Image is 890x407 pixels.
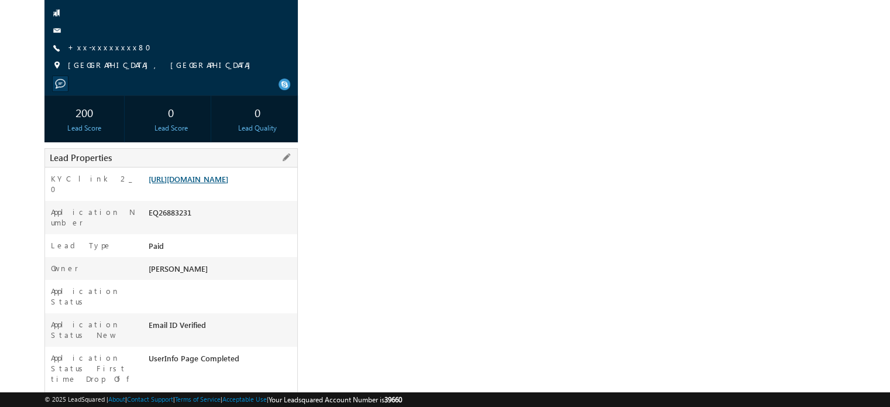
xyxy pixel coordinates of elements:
a: Terms of Service [175,395,221,403]
span: [GEOGRAPHIC_DATA], [GEOGRAPHIC_DATA] [68,60,256,71]
label: KYC link 2_0 [51,173,136,194]
a: About [108,395,125,403]
a: [URL][DOMAIN_NAME] [149,174,228,184]
div: 200 [47,101,121,123]
span: 39660 [384,395,402,404]
div: 0 [134,101,208,123]
a: Acceptable Use [222,395,267,403]
div: Email ID Verified [146,319,297,336]
label: Lead Type [51,240,112,251]
div: EQ26883231 [146,207,297,223]
div: Paid [146,240,297,256]
div: Lead Quality [221,123,294,134]
label: Application Status New [51,319,136,340]
span: © 2025 LeadSquared | | | | | [44,394,402,405]
a: +xx-xxxxxxxx80 [68,42,158,52]
a: Contact Support [127,395,173,403]
div: 0 [221,101,294,123]
div: Lead Score [134,123,208,134]
span: [PERSON_NAME] [149,264,208,273]
label: Application Number [51,207,136,228]
label: Owner [51,263,78,273]
span: Lead Properties [50,152,112,163]
span: Your Leadsquared Account Number is [269,395,402,404]
div: Lead Score [47,123,121,134]
div: UserInfo Page Completed [146,353,297,369]
label: Application Status First time Drop Off [51,353,136,384]
label: Application Status [51,286,136,307]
